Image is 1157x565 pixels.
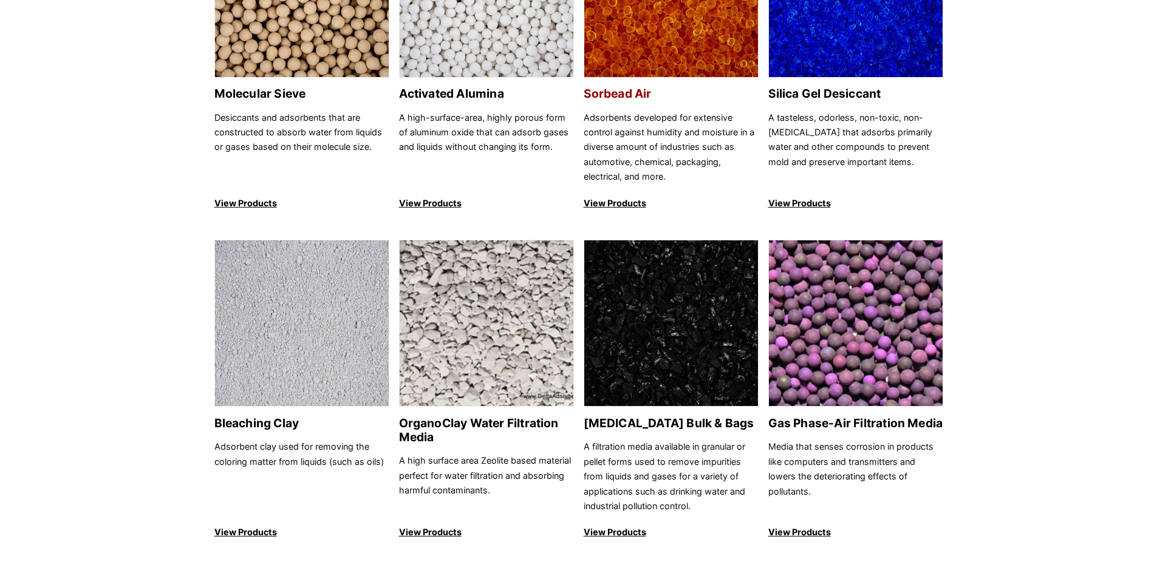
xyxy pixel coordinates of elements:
p: A high surface area Zeolite based material perfect for water filtration and absorbing harmful con... [399,453,574,513]
p: View Products [768,196,943,211]
img: Bleaching Clay [215,240,389,407]
p: View Products [214,196,389,211]
p: Adsorbent clay used for removing the coloring matter from liquids (such as oils) [214,439,389,513]
h2: OrganoClay Water Filtration Media [399,416,574,444]
h2: Activated Alumina [399,87,574,101]
a: Bleaching Clay Bleaching Clay Adsorbent clay used for removing the coloring matter from liquids (... [214,240,389,540]
a: Activated Carbon Bulk & Bags [MEDICAL_DATA] Bulk & Bags A filtration media available in granular ... [584,240,759,540]
h2: [MEDICAL_DATA] Bulk & Bags [584,416,759,430]
h2: Sorbead Air [584,87,759,101]
p: Adsorbents developed for extensive control against humidity and moisture in a diverse amount of i... [584,110,759,184]
h2: Gas Phase-Air Filtration Media [768,416,943,430]
h2: Molecular Sieve [214,87,389,101]
p: Desiccants and adsorbents that are constructed to absorb water from liquids or gases based on the... [214,110,389,184]
img: Gas Phase-Air Filtration Media [769,240,943,407]
p: A high-surface-area, highly porous form of aluminum oxide that can adsorb gases and liquids witho... [399,110,574,184]
p: A filtration media available in granular or pellet forms used to remove impurities from liquids a... [584,439,759,513]
p: View Products [214,525,389,540]
a: Gas Phase-Air Filtration Media Gas Phase-Air Filtration Media Media that senses corrosion in prod... [768,240,943,540]
h2: Bleaching Clay [214,416,389,430]
p: View Products [584,525,759,540]
p: Media that senses corrosion in products like computers and transmitters and lowers the deteriorat... [768,439,943,513]
p: A tasteless, odorless, non-toxic, non-[MEDICAL_DATA] that adsorbs primarily water and other compo... [768,110,943,184]
p: View Products [768,525,943,540]
a: OrganoClay Water Filtration Media OrganoClay Water Filtration Media A high surface area Zeolite b... [399,240,574,540]
p: View Products [399,525,574,540]
p: View Products [584,196,759,211]
img: Activated Carbon Bulk & Bags [584,240,758,407]
h2: Silica Gel Desiccant [768,87,943,101]
p: View Products [399,196,574,211]
img: OrganoClay Water Filtration Media [400,240,573,407]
